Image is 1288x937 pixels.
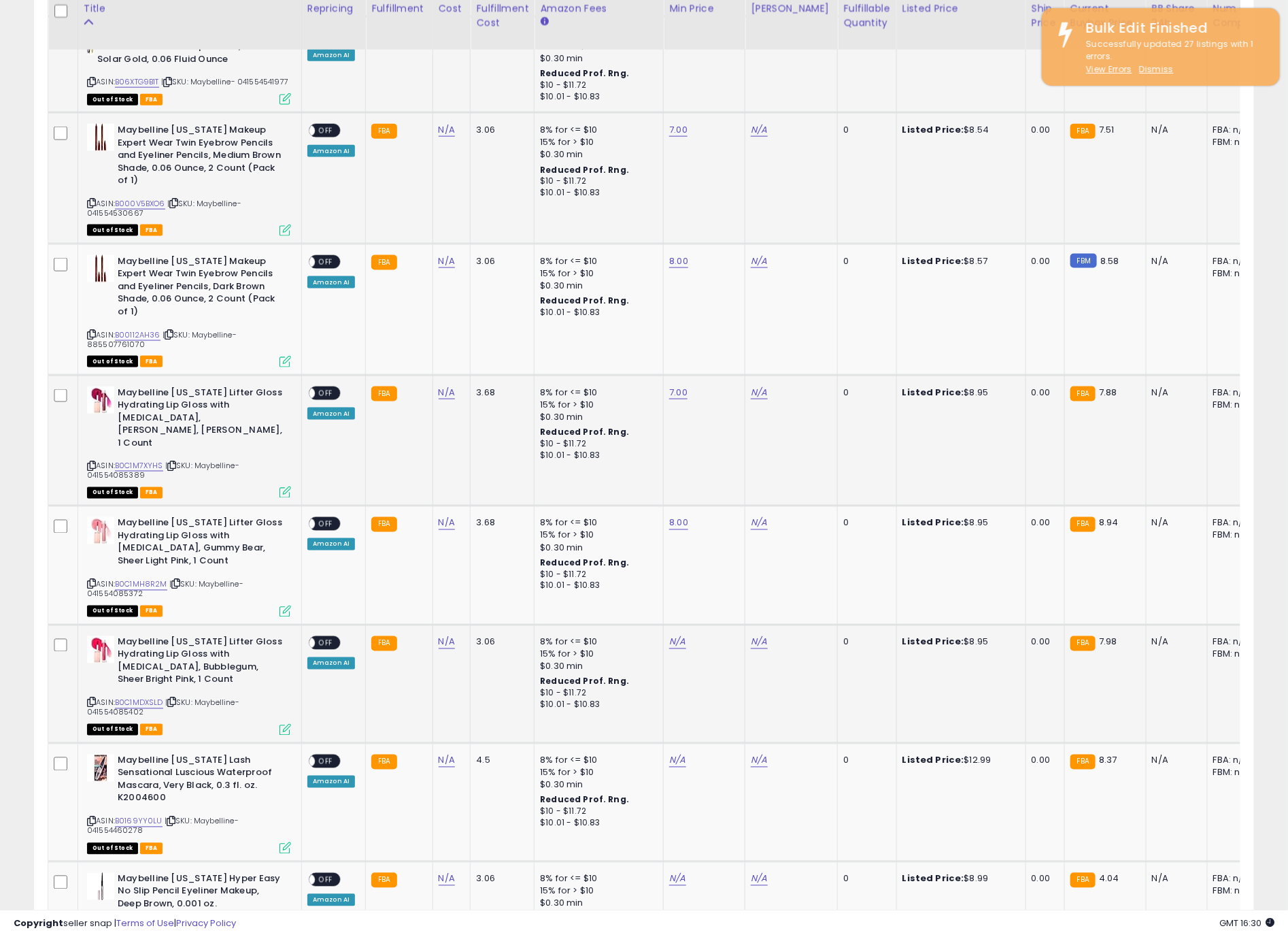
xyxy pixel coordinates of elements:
div: 0.00 [1032,517,1054,529]
small: FBA [371,517,396,532]
div: Amazon AI [307,894,355,906]
div: $10.01 - $10.83 [540,187,653,199]
span: FBA [140,225,163,236]
div: Listed Price [902,2,1020,16]
span: OFF [315,874,337,886]
div: Amazon AI [307,408,355,420]
div: 0 [843,255,885,267]
img: 31adT7DtBYL._SL40_.jpg [87,517,114,544]
div: 8% for <= $10 [540,124,653,136]
div: $10.01 - $10.83 [540,700,653,711]
a: N/A [439,754,455,768]
span: 7.51 [1099,123,1115,136]
div: Current Buybox Price [1070,2,1140,31]
small: FBA [1070,387,1096,401]
div: FBA: n/a [1213,387,1258,399]
b: Maybelline [US_STATE] Makeup Expert Wear Twin Eyebrow Pencils and Eyeliner Pencils, Medium Brown ... [118,124,283,191]
b: Reduced Prof. Rng. [540,676,629,687]
span: FBA [140,724,163,736]
div: 15% for > $10 [540,529,653,542]
div: 8% for <= $10 [540,873,653,885]
div: N/A [1152,124,1197,136]
b: Maybelline [US_STATE] Lifter Gloss Hydrating Lip Gloss with [MEDICAL_DATA], Gummy Bear, Sheer Lig... [118,517,283,571]
div: 0.00 [1032,124,1054,136]
span: All listings that are currently out of stock and unavailable for purchase on Amazon [87,606,138,617]
b: Maybelline [US_STATE] Lifter Gloss Hydrating Lip Gloss with [MEDICAL_DATA], [PERSON_NAME], [PERSO... [118,387,283,453]
div: 3.06 [476,124,524,136]
div: $0.30 min [540,148,653,161]
a: N/A [439,386,455,399]
div: FBA: n/a [1213,873,1258,885]
div: FBM: n/a [1213,267,1258,280]
img: 41qKum0jQeL._SL40_.jpg [87,124,114,151]
small: FBA [1070,636,1096,651]
a: 8.00 [669,516,688,530]
div: 8% for <= $10 [540,255,653,267]
div: $10.01 - $10.83 [540,818,653,829]
span: FBA [140,94,163,105]
div: Amazon AI [307,776,355,788]
div: ASIN: [87,636,291,734]
span: | SKU: Maybelline-041554085402 [87,697,239,718]
div: N/A [1152,255,1197,267]
div: Fulfillable Quantity [843,2,890,31]
a: N/A [439,516,455,530]
b: Listed Price: [902,123,964,136]
b: Listed Price: [902,754,964,767]
span: | SKU: Maybelline-885507761070 [87,329,237,350]
div: 0.00 [1032,755,1054,767]
div: N/A [1152,755,1197,767]
div: $10 - $11.72 [540,688,653,700]
a: B0C1M7XYHS [115,460,163,472]
div: ASIN: [87,124,291,235]
div: $10.01 - $10.83 [540,580,653,592]
div: $10 - $11.72 [540,80,653,91]
div: $0.30 min [540,779,653,791]
div: Amazon AI [307,276,355,289]
a: N/A [751,754,767,768]
b: Reduced Prof. Rng. [540,794,629,806]
span: OFF [315,387,337,399]
span: 8.58 [1100,254,1119,267]
img: 51whdVJXpNL._SL40_.jpg [87,755,114,782]
a: Privacy Policy [176,917,236,930]
span: All listings that are currently out of stock and unavailable for purchase on Amazon [87,356,138,367]
div: Title [84,2,296,16]
a: Terms of Use [116,917,174,930]
span: 8.37 [1099,754,1117,767]
a: B06XTG9B1T [115,76,159,88]
div: $10 - $11.72 [540,806,653,818]
div: Amazon AI [307,657,355,670]
b: Listed Price: [902,516,964,529]
span: OFF [315,755,337,767]
div: $10.01 - $10.83 [540,307,653,318]
div: 0 [843,387,885,399]
span: All listings that are currently out of stock and unavailable for purchase on Amazon [87,843,138,855]
div: FBM: n/a [1213,529,1258,542]
div: N/A [1152,517,1197,529]
span: OFF [315,637,337,648]
small: FBA [371,387,396,401]
div: 0 [843,636,885,648]
a: N/A [439,254,455,268]
u: View Errors [1086,63,1132,75]
div: $10.01 - $10.83 [540,91,653,103]
div: $8.95 [902,517,1015,529]
div: $8.57 [902,255,1015,267]
span: OFF [315,519,337,530]
a: N/A [751,636,767,649]
small: FBA [1070,517,1096,532]
div: $10 - $11.72 [540,438,653,450]
div: ASIN: [87,755,291,853]
small: FBA [371,124,396,139]
span: | SKU: Maybelline-041554085389 [87,460,239,480]
div: 0.00 [1032,387,1054,399]
a: N/A [751,254,767,268]
div: ASIN: [87,387,291,497]
span: FBA [140,487,163,499]
a: 7.00 [669,386,688,399]
div: BB Share 24h. [1152,2,1202,31]
div: ASIN: [87,517,291,615]
div: $0.30 min [540,411,653,423]
div: $8.95 [902,387,1015,399]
